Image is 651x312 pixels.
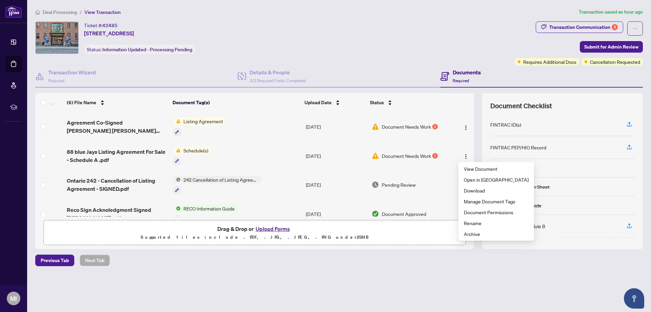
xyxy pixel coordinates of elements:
[490,121,521,128] div: FINTRAC ID(s)
[463,154,469,159] img: Logo
[464,219,529,227] span: Rename
[173,147,211,165] button: Status IconSchedule(s)
[250,68,306,76] h4: Details & People
[464,230,529,238] span: Archive
[173,205,237,223] button: Status IconRECO Information Guide
[250,78,306,83] span: 3/3 Required Fields Completed
[584,41,638,52] span: Submit for Admin Review
[35,255,74,266] button: Previous Tab
[80,8,82,16] li: /
[48,78,64,83] span: Required
[372,152,379,160] img: Document Status
[102,47,192,53] span: Information Updated - Processing Pending
[464,176,529,183] span: Open in [GEOGRAPHIC_DATA]
[5,5,22,18] img: logo
[549,22,618,33] div: Transaction Communication
[580,41,643,53] button: Submit for Admin Review
[579,8,643,16] article: Transaction saved an hour ago
[372,210,379,218] img: Document Status
[432,124,438,129] div: 2
[303,112,369,141] td: [DATE]
[173,117,181,125] img: Status Icon
[217,224,292,233] span: Drag & Drop or
[84,9,121,15] span: View Transaction
[48,68,96,76] h4: Transaction Wizard
[460,150,471,161] button: Logo
[382,210,426,218] span: Document Approved
[382,123,431,130] span: Document Needs Work
[173,176,261,194] button: Status Icon242 Cancellation of Listing Agreement - Authority to Offer for Sale
[382,152,431,160] span: Document Needs Work
[67,206,167,222] span: Reco Sign Acknoledgment Signed [PERSON_NAME].pdf
[523,58,576,66] span: Requires Additional Docs
[303,170,369,200] td: [DATE]
[181,117,226,125] span: Listing Agreement
[173,147,181,154] img: Status Icon
[67,177,167,193] span: Ontario 242 - Cancellation of Listing Agreement - SIGNED.pdf
[463,125,469,130] img: Logo
[460,121,471,132] button: Logo
[464,198,529,205] span: Manage Document Tags
[464,208,529,216] span: Document Permissions
[170,93,302,112] th: Document Tag(s)
[302,93,367,112] th: Upload Date
[453,68,481,76] h4: Documents
[367,93,449,112] th: Status
[382,181,416,188] span: Pending Review
[372,181,379,188] img: Document Status
[612,24,618,30] div: 8
[536,21,623,33] button: Transaction Communication8
[102,22,118,29] span: 42485
[35,10,40,15] span: home
[453,78,469,83] span: Required
[36,22,78,54] img: IMG-C12087669_1.jpg
[464,165,529,172] span: View Document
[490,144,546,151] div: FINTRAC PEP/HIO Record
[173,205,181,212] img: Status Icon
[80,255,110,266] button: Next Tab
[173,117,226,136] button: Status IconListing Agreement
[48,233,461,241] p: Supported files include .PDF, .JPG, .JPEG, .PNG under 25 MB
[44,220,466,245] span: Drag & Drop orUpload FormsSupported files include .PDF, .JPG, .JPEG, .PNG under25MB
[590,58,640,66] span: Cancellation Requested
[84,29,134,37] span: [STREET_ADDRESS]
[464,187,529,194] span: Download
[254,224,292,233] button: Upload Forms
[43,9,77,15] span: Deal Processing
[67,118,167,135] span: Agreement Co-Signed [PERSON_NAME] [PERSON_NAME] corrected.pdf
[10,294,17,303] span: MI
[372,123,379,130] img: Document Status
[624,288,644,309] button: Open asap
[41,255,69,266] span: Previous Tab
[67,148,167,164] span: 88 blue Jays Listing Agreement For Sale - Schedule A .pdf
[432,153,438,159] div: 1
[490,101,552,111] span: Document Checklist
[303,199,369,228] td: [DATE]
[173,176,181,183] img: Status Icon
[304,99,332,106] span: Upload Date
[370,99,384,106] span: Status
[64,93,170,112] th: (6) File Name
[84,45,195,54] div: Status:
[181,147,211,154] span: Schedule(s)
[633,26,637,31] span: ellipsis
[67,99,96,106] span: (6) File Name
[181,176,261,183] span: 242 Cancellation of Listing Agreement - Authority to Offer for Sale
[84,21,118,29] div: Ticket #:
[303,141,369,170] td: [DATE]
[181,205,237,212] span: RECO Information Guide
